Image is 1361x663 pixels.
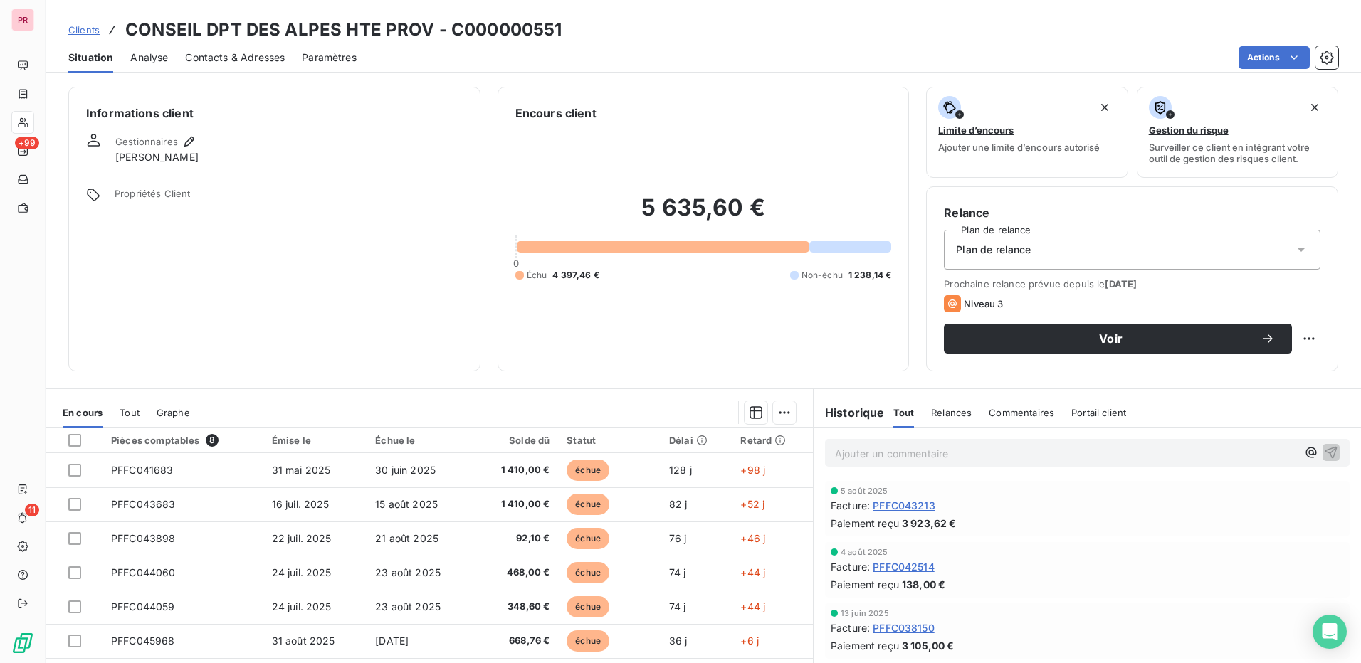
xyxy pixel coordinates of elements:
h6: Informations client [86,105,463,122]
span: Relances [931,407,972,418]
span: [PERSON_NAME] [115,150,199,164]
span: 31 août 2025 [272,635,335,647]
span: 31 mai 2025 [272,464,331,476]
span: Prochaine relance prévue depuis le [944,278,1320,290]
span: 82 j [669,498,688,510]
span: 30 juin 2025 [375,464,436,476]
span: Portail client [1071,407,1126,418]
span: Surveiller ce client en intégrant votre outil de gestion des risques client. [1149,142,1326,164]
div: PR [11,9,34,31]
span: 15 août 2025 [375,498,438,510]
img: Logo LeanPay [11,632,34,654]
span: PFFC038150 [873,620,935,635]
span: Contacts & Adresses [185,51,285,65]
span: +46 j [740,532,765,544]
button: Actions [1239,46,1310,69]
span: PFFC043683 [111,498,176,510]
span: Non-échu [802,269,843,282]
span: +98 j [740,464,765,476]
span: Clients [68,24,100,36]
span: 348,60 € [482,600,550,614]
span: Facture : [831,620,870,635]
div: Statut [567,435,652,446]
span: 0 [513,258,519,269]
span: +6 j [740,635,759,647]
h6: Relance [944,204,1320,221]
span: [DATE] [375,635,409,647]
span: 36 j [669,635,688,647]
span: PFFC043213 [873,498,935,513]
span: +44 j [740,566,765,578]
div: Émise le [272,435,359,446]
span: échue [567,562,609,583]
span: [DATE] [1105,278,1137,290]
span: Graphe [157,407,190,418]
span: PFFC043898 [111,532,176,544]
span: 21 août 2025 [375,532,438,544]
span: 5 août 2025 [841,487,888,495]
span: 13 juin 2025 [841,609,889,617]
span: Ajouter une limite d’encours autorisé [938,142,1100,153]
span: 8 [206,434,219,447]
span: 74 j [669,600,686,612]
span: PFFC042514 [873,559,935,574]
span: Tout [120,407,140,418]
span: Propriétés Client [115,188,463,208]
span: 4 397,46 € [552,269,599,282]
span: Échu [527,269,547,282]
span: Facture : [831,498,870,513]
div: Délai [669,435,723,446]
span: PFFC041683 [111,464,174,476]
span: échue [567,460,609,481]
span: 92,10 € [482,531,550,546]
h3: CONSEIL DPT DES ALPES HTE PROV - C000000551 [125,17,562,43]
span: Tout [893,407,915,418]
span: 1 410,00 € [482,463,550,477]
span: 76 j [669,532,687,544]
a: Clients [68,23,100,37]
span: Gestionnaires [115,136,178,147]
span: Paiement reçu [831,638,899,653]
span: 11 [25,504,39,516]
span: Limite d’encours [938,124,1014,136]
span: 3 923,62 € [902,516,957,531]
span: PFFC044060 [111,566,176,578]
span: échue [567,528,609,549]
div: Échue le [375,435,465,446]
span: échue [567,630,609,652]
span: 668,76 € [482,634,550,648]
h2: 5 635,60 € [515,193,892,236]
span: Facture : [831,559,870,574]
span: 24 juil. 2025 [272,600,332,612]
span: 16 juil. 2025 [272,498,330,510]
span: +52 j [740,498,764,510]
div: Solde dû [482,435,550,446]
span: En cours [63,407,103,418]
button: Gestion du risqueSurveiller ce client en intégrant votre outil de gestion des risques client. [1137,87,1338,178]
span: 23 août 2025 [375,600,441,612]
span: Situation [68,51,113,65]
h6: Historique [814,404,885,421]
div: Retard [740,435,804,446]
span: +44 j [740,600,765,612]
span: PFFC044059 [111,600,175,612]
span: Gestion du risque [1149,124,1229,136]
span: Voir [961,333,1261,344]
span: 23 août 2025 [375,566,441,578]
span: Commentaires [989,407,1054,418]
button: Limite d’encoursAjouter une limite d’encours autorisé [926,87,1128,178]
span: +99 [15,137,39,149]
span: Plan de relance [956,243,1031,257]
span: PFFC045968 [111,635,175,647]
span: 1 238,14 € [848,269,892,282]
span: Paramètres [302,51,357,65]
span: 138,00 € [902,577,945,592]
span: 24 juil. 2025 [272,566,332,578]
span: Paiement reçu [831,516,899,531]
span: Niveau 3 [964,298,1003,309]
span: Analyse [130,51,168,65]
span: échue [567,596,609,617]
div: Pièces comptables [111,434,255,447]
span: 4 août 2025 [841,548,888,556]
span: 128 j [669,464,692,476]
